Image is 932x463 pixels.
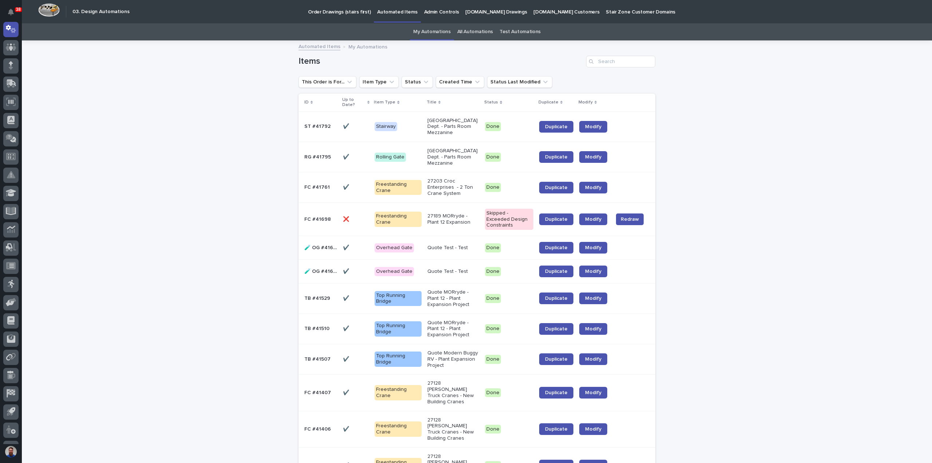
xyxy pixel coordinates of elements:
[299,76,356,88] button: This Order is For...
[304,324,331,332] p: TB #41510
[343,425,351,432] p: ✔️
[299,411,655,447] tr: FC #41406FC #41406 ✔️✔️ Freestanding Crane27128 [PERSON_NAME] Truck Cranes - New Building CranesD...
[299,172,655,203] tr: FC #41761FC #41761 ✔️✔️ Freestanding Crane27203 Croc Enterprises - 2 Ton Crane SystemDoneDuplicat...
[545,154,568,160] span: Duplicate
[484,98,498,106] p: Status
[427,98,437,106] p: Title
[485,209,533,230] div: Skipped - Exceeded Design Constraints
[539,182,573,193] a: Duplicate
[375,385,422,400] div: Freestanding Crane
[375,352,422,367] div: Top Running Bridge
[586,56,655,67] input: Search
[545,217,568,222] span: Duplicate
[585,124,601,129] span: Modify
[499,23,541,40] a: Test Automations
[585,326,601,331] span: Modify
[539,353,573,365] a: Duplicate
[545,427,568,432] span: Duplicate
[375,267,414,276] div: Overhead Gate
[485,388,501,397] div: Done
[485,153,501,162] div: Done
[304,355,332,362] p: TB #41507
[299,203,655,236] tr: FC #41698FC #41698 ❌❌ Freestanding Crane27189 MORryde - Plant 12 ExpansionSkipped - Exceeded Desi...
[299,42,340,50] a: Automated Items
[3,4,19,20] button: Notifications
[343,215,351,223] p: ❌
[375,421,422,437] div: Freestanding Crane
[343,324,351,332] p: ✔️
[343,294,351,302] p: ✔️
[348,42,387,50] p: My Automations
[343,267,351,275] p: ✔️
[299,260,655,283] tr: 🧪 OG #41602🧪 OG #41602 ✔️✔️ Overhead GateQuote Test - TestDoneDuplicateModify
[427,380,479,405] p: 27128 [PERSON_NAME] Truck Cranes - New Building Cranes
[436,76,484,88] button: Created Time
[538,98,558,106] p: Duplicate
[539,266,573,277] a: Duplicate
[375,243,414,252] div: Overhead Gate
[487,76,552,88] button: Status Last Modified
[579,353,607,365] a: Modify
[427,350,479,368] p: Quote Modern Buggy RV - Plant Expansion Project
[579,242,607,254] a: Modify
[585,269,601,274] span: Modify
[579,182,607,193] a: Modify
[427,245,479,251] p: Quote Test - Test
[427,178,479,196] p: 27203 Croc Enterprises - 2 Ton Crane System
[343,388,351,396] p: ✔️
[545,245,568,250] span: Duplicate
[343,355,351,362] p: ✔️
[299,142,655,172] tr: RG #41795RG #41795 ✔️✔️ Rolling Gate[GEOGRAPHIC_DATA] Dept. - Parts Room MezzanineDoneDuplicateMo...
[545,269,568,274] span: Duplicate
[485,425,501,434] div: Done
[304,153,332,160] p: RG #41795
[299,111,655,142] tr: ST #41792ST #41792 ✔️✔️ Stairway[GEOGRAPHIC_DATA] Dept. - Parts Room MezzanineDoneDuplicateModify
[342,96,366,109] p: Up to Date?
[427,118,479,136] p: [GEOGRAPHIC_DATA] Dept. - Parts Room Mezzanine
[539,293,573,304] a: Duplicate
[485,355,501,364] div: Done
[299,314,655,344] tr: TB #41510TB #41510 ✔️✔️ Top Running BridgeQuote MORryde - Plant 12 - Plant Expansion ProjectDoneD...
[545,124,568,129] span: Duplicate
[304,215,332,223] p: FC #41698
[485,122,501,131] div: Done
[579,423,607,435] a: Modify
[539,121,573,133] a: Duplicate
[616,213,644,225] button: Redraw
[585,390,601,395] span: Modify
[375,291,422,306] div: Top Running Bridge
[72,9,130,15] h2: 03. Design Automations
[579,266,607,277] a: Modify
[539,213,573,225] a: Duplicate
[427,289,479,307] p: Quote MORryde - Plant 12 - Plant Expansion Project
[485,294,501,303] div: Done
[579,121,607,133] a: Modify
[585,296,601,301] span: Modify
[485,324,501,333] div: Done
[304,243,339,251] p: 🧪 OG #41601
[304,294,332,302] p: TB #41529
[585,427,601,432] span: Modify
[485,267,501,276] div: Done
[299,344,655,374] tr: TB #41507TB #41507 ✔️✔️ Top Running BridgeQuote Modern Buggy RV - Plant Expansion ProjectDoneDupl...
[585,185,601,190] span: Modify
[485,183,501,192] div: Done
[585,154,601,160] span: Modify
[375,180,422,195] div: Freestanding Crane
[304,98,309,106] p: ID
[427,213,479,225] p: 27189 MORryde - Plant 12 Expansion
[545,326,568,331] span: Duplicate
[427,268,479,275] p: Quote Test - Test
[304,122,332,130] p: ST #41792
[343,243,351,251] p: ✔️
[585,245,601,250] span: Modify
[579,387,607,399] a: Modify
[299,236,655,260] tr: 🧪 OG #41601🧪 OG #41601 ✔️✔️ Overhead GateQuote Test - TestDoneDuplicateModify
[299,374,655,411] tr: FC #41407FC #41407 ✔️✔️ Freestanding Crane27128 [PERSON_NAME] Truck Cranes - New Building CranesD...
[3,444,19,459] button: users-avatar
[585,217,601,222] span: Modify
[299,283,655,314] tr: TB #41529TB #41529 ✔️✔️ Top Running BridgeQuote MORryde - Plant 12 - Plant Expansion ProjectDoneD...
[539,387,573,399] a: Duplicate
[402,76,433,88] button: Status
